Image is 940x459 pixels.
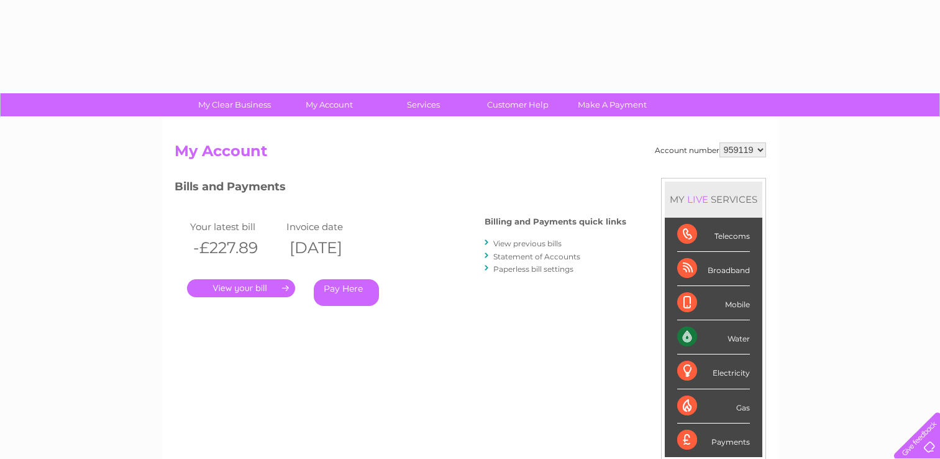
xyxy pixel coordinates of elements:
[677,252,750,286] div: Broadband
[493,252,580,261] a: Statement of Accounts
[493,239,562,248] a: View previous bills
[677,320,750,355] div: Water
[283,235,380,261] th: [DATE]
[183,93,286,116] a: My Clear Business
[467,93,569,116] a: Customer Help
[372,93,475,116] a: Services
[187,235,283,261] th: -£227.89
[493,264,573,274] a: Paperless bill settings
[561,93,664,116] a: Make A Payment
[677,218,750,252] div: Telecoms
[685,193,711,205] div: LIVE
[677,389,750,424] div: Gas
[187,218,283,235] td: Your latest bill
[283,218,380,235] td: Invoice date
[677,286,750,320] div: Mobile
[278,93,380,116] a: My Account
[677,424,750,457] div: Payments
[677,355,750,389] div: Electricity
[485,217,626,226] h4: Billing and Payments quick links
[187,279,295,297] a: .
[314,279,379,306] a: Pay Here
[175,142,766,166] h2: My Account
[175,178,626,200] h3: Bills and Payments
[655,142,766,157] div: Account number
[665,182,762,217] div: MY SERVICES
